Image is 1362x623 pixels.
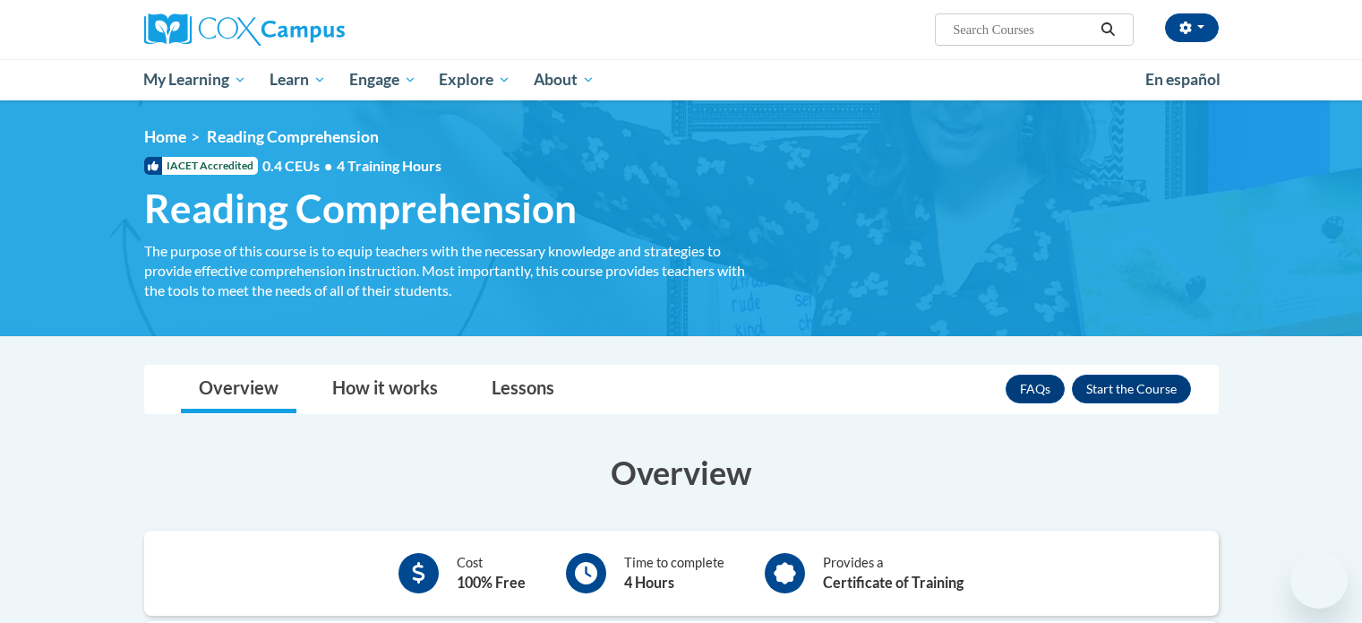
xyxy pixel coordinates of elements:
a: My Learning [133,59,259,100]
a: FAQs [1006,375,1065,403]
b: 100% Free [457,574,526,591]
a: Lessons [474,366,572,413]
button: Enroll [1072,375,1191,403]
a: Overview [181,366,296,413]
a: En español [1134,61,1232,99]
button: Search [1094,19,1121,40]
span: About [534,69,595,91]
div: Time to complete [624,553,724,593]
b: Certificate of Training [823,574,964,591]
a: Home [144,127,186,146]
a: About [522,59,606,100]
span: 4 Training Hours [337,157,441,174]
span: My Learning [143,69,246,91]
span: IACET Accredited [144,157,258,175]
span: Explore [439,69,510,91]
span: Reading Comprehension [144,185,577,232]
div: Cost [457,553,526,593]
a: How it works [314,366,456,413]
a: Engage [338,59,428,100]
span: • [324,157,332,174]
span: Learn [270,69,326,91]
iframe: Button to launch messaging window [1290,551,1348,609]
div: The purpose of this course is to equip teachers with the necessary knowledge and strategies to pr... [144,241,762,300]
img: Cox Campus [144,13,345,46]
span: Engage [349,69,416,91]
span: En español [1145,70,1221,89]
input: Search Courses [951,19,1094,40]
span: Reading Comprehension [207,127,379,146]
a: Cox Campus [144,13,484,46]
div: Main menu [117,59,1246,100]
h3: Overview [144,450,1219,495]
a: Explore [427,59,522,100]
div: Provides a [823,553,964,593]
button: Account Settings [1165,13,1219,42]
a: Learn [258,59,338,100]
b: 4 Hours [624,574,674,591]
span: 0.4 CEUs [262,156,441,176]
